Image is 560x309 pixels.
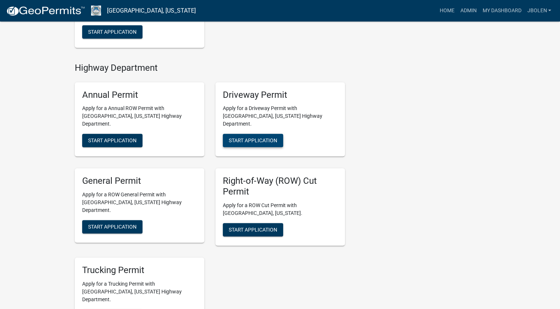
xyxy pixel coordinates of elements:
span: Start Application [229,137,277,143]
a: jbolen [524,4,554,18]
button: Start Application [82,25,142,39]
span: Start Application [88,224,137,230]
h5: Trucking Permit [82,265,197,276]
span: Start Application [229,227,277,233]
h5: Annual Permit [82,90,197,100]
h5: Driveway Permit [223,90,338,100]
button: Start Application [223,223,283,236]
h5: Right-of-Way (ROW) Cut Permit [223,176,338,197]
span: Start Application [88,137,137,143]
p: Apply for a Driveway Permit with [GEOGRAPHIC_DATA], [US_STATE] Highway Department. [223,104,338,128]
img: Vigo County, Indiana [91,6,101,16]
a: My Dashboard [479,4,524,18]
a: Admin [457,4,479,18]
a: [GEOGRAPHIC_DATA], [US_STATE] [107,4,196,17]
span: Start Application [88,29,137,34]
button: Start Application [82,220,142,233]
h4: Highway Department [75,63,345,73]
button: Start Application [223,134,283,147]
p: Apply for a ROW Cut Permit with [GEOGRAPHIC_DATA], [US_STATE]. [223,202,338,217]
p: Apply for a Trucking Permit with [GEOGRAPHIC_DATA], [US_STATE] Highway Department. [82,280,197,303]
h5: General Permit [82,176,197,186]
button: Start Application [82,134,142,147]
a: Home [436,4,457,18]
p: Apply for a Annual ROW Permit with [GEOGRAPHIC_DATA], [US_STATE] Highway Department. [82,104,197,128]
p: Apply for a ROW General Permit with [GEOGRAPHIC_DATA], [US_STATE] Highway Department. [82,191,197,214]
